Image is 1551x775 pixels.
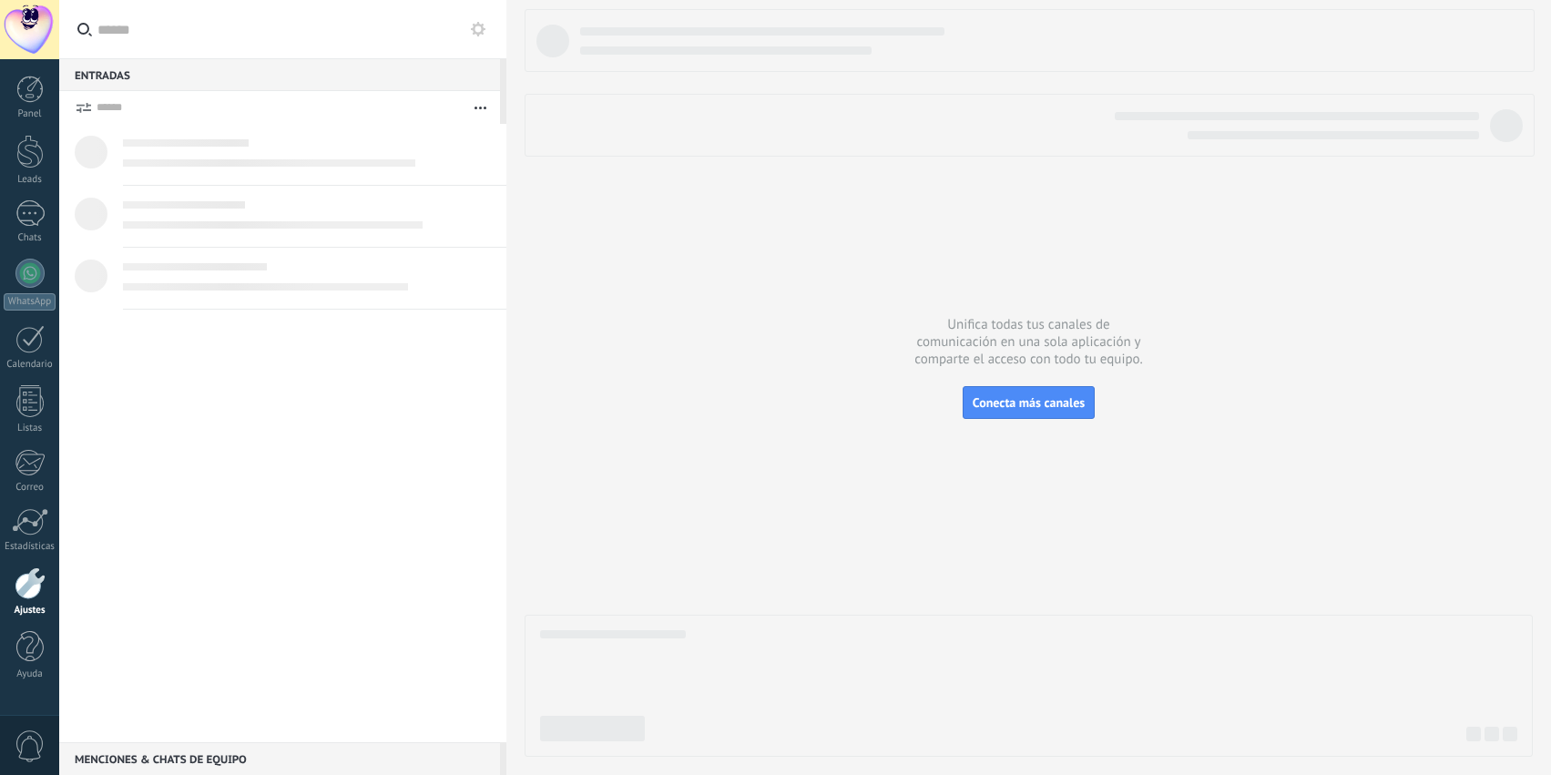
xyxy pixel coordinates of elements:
[4,359,56,371] div: Calendario
[4,232,56,244] div: Chats
[973,394,1085,411] span: Conecta más canales
[4,482,56,494] div: Correo
[4,293,56,311] div: WhatsApp
[59,742,500,775] div: Menciones & Chats de equipo
[963,386,1095,419] button: Conecta más canales
[4,423,56,434] div: Listas
[59,58,500,91] div: Entradas
[4,668,56,680] div: Ayuda
[4,108,56,120] div: Panel
[4,605,56,617] div: Ajustes
[4,174,56,186] div: Leads
[4,541,56,553] div: Estadísticas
